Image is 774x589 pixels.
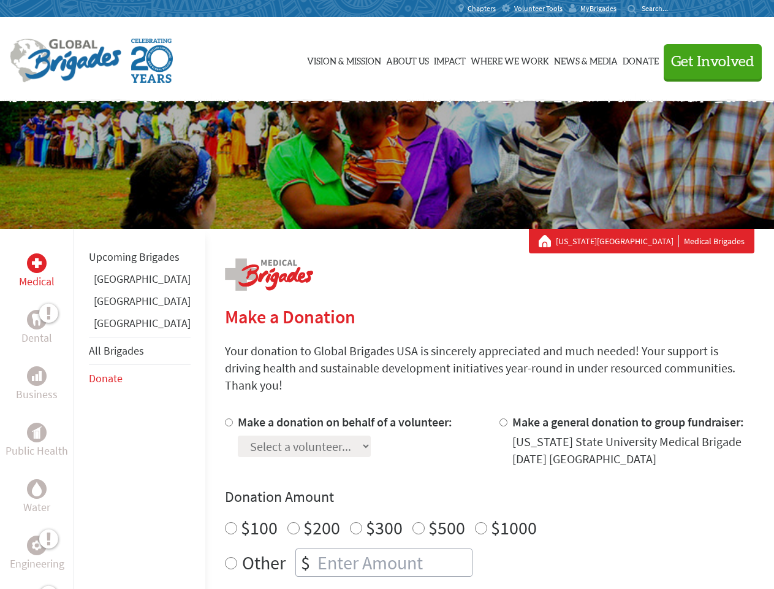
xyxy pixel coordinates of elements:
img: Public Health [32,426,42,439]
div: [US_STATE] State University Medical Brigade [DATE] [GEOGRAPHIC_DATA] [512,433,754,468]
a: DentalDental [21,310,52,347]
div: Water [27,479,47,499]
img: Medical [32,258,42,268]
div: $ [296,549,315,576]
label: $300 [366,516,403,539]
a: [GEOGRAPHIC_DATA] [94,316,191,330]
p: Medical [19,273,55,290]
div: Business [27,366,47,386]
span: Get Involved [671,55,754,69]
label: Make a general donation to group fundraiser: [512,414,744,429]
p: Business [16,386,58,403]
div: Medical Brigades [539,235,745,247]
li: Ghana [89,271,191,293]
a: All Brigades [89,344,144,358]
img: Dental [32,314,42,325]
a: News & Media [554,29,618,90]
span: MyBrigades [580,4,617,13]
li: Upcoming Brigades [89,244,191,271]
img: Business [32,371,42,381]
img: Global Brigades Celebrating 20 Years [131,39,173,83]
span: Volunteer Tools [514,4,563,13]
button: Get Involved [664,44,762,79]
p: Dental [21,329,52,347]
p: Your donation to Global Brigades USA is sincerely appreciated and much needed! Your support is dr... [225,342,754,394]
p: Water [23,499,50,516]
h2: Make a Donation [225,306,754,328]
input: Search... [642,4,677,13]
input: Enter Amount [315,549,472,576]
label: $200 [303,516,340,539]
div: Engineering [27,536,47,555]
img: Global Brigades Logo [10,39,121,83]
a: Where We Work [471,29,549,90]
label: $1000 [491,516,537,539]
img: Water [32,482,42,496]
a: Vision & Mission [307,29,381,90]
li: Panama [89,315,191,337]
div: Medical [27,253,47,273]
a: [US_STATE][GEOGRAPHIC_DATA] [556,235,679,247]
label: $100 [241,516,278,539]
p: Engineering [10,555,64,572]
li: Guatemala [89,293,191,315]
h4: Donation Amount [225,487,754,507]
li: All Brigades [89,337,191,365]
img: Engineering [32,541,42,550]
div: Public Health [27,423,47,442]
label: Make a donation on behalf of a volunteer: [238,414,452,429]
a: [GEOGRAPHIC_DATA] [94,272,191,286]
a: Upcoming Brigades [89,250,180,264]
div: Dental [27,310,47,329]
a: Public HealthPublic Health [6,423,68,460]
a: WaterWater [23,479,50,516]
span: Chapters [468,4,496,13]
a: About Us [386,29,429,90]
a: BusinessBusiness [16,366,58,403]
li: Donate [89,365,191,392]
a: EngineeringEngineering [10,536,64,572]
img: logo-medical.png [225,258,313,291]
p: Public Health [6,442,68,460]
label: $500 [428,516,465,539]
label: Other [242,549,286,577]
a: Donate [89,371,123,385]
a: Impact [434,29,466,90]
a: MedicalMedical [19,253,55,290]
a: Donate [623,29,659,90]
a: [GEOGRAPHIC_DATA] [94,294,191,308]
